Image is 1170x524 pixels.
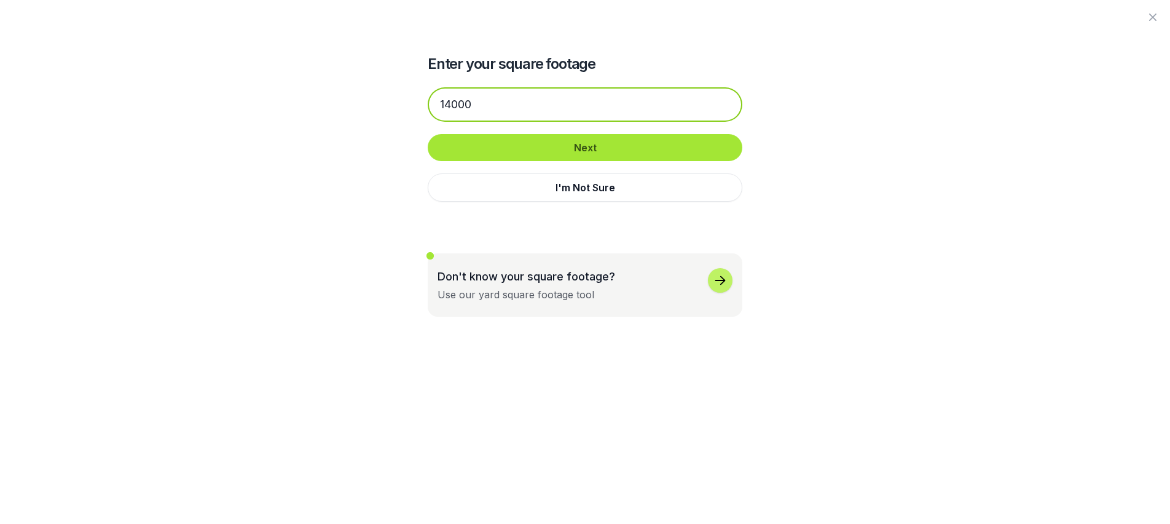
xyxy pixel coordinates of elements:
p: Don't know your square footage? [438,268,615,285]
button: Next [428,134,742,161]
h2: Enter your square footage [428,54,742,74]
button: Don't know your square footage?Use our yard square footage tool [428,253,742,317]
div: Use our yard square footage tool [438,287,594,302]
button: I'm Not Sure [428,173,742,202]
